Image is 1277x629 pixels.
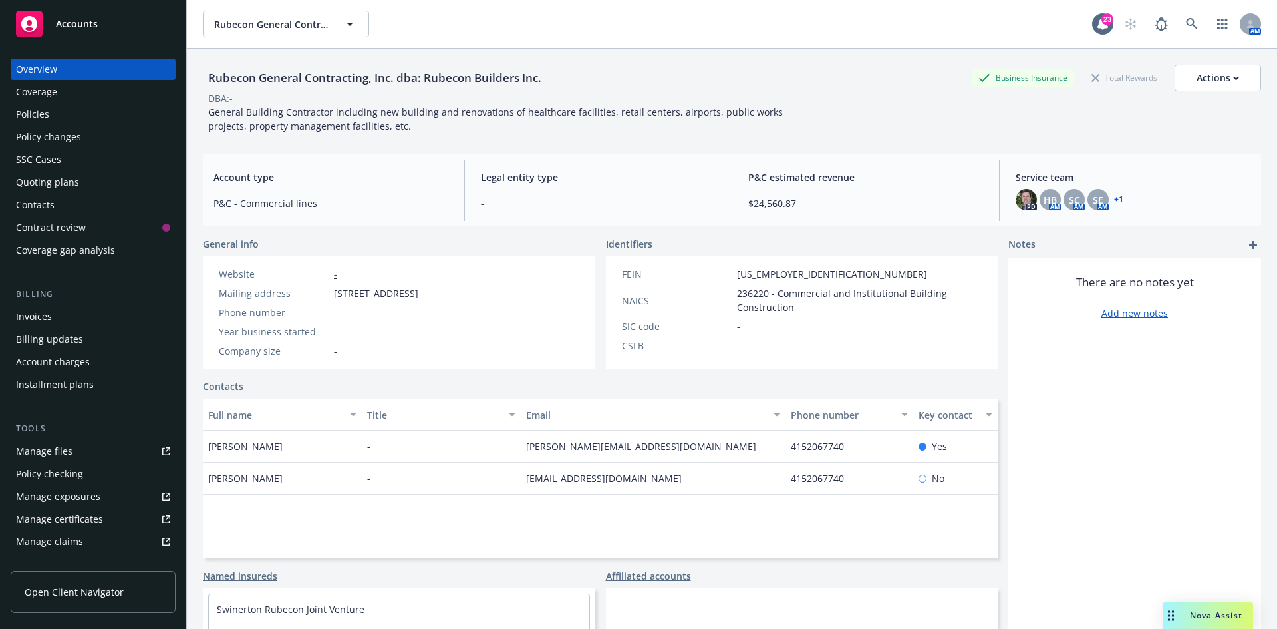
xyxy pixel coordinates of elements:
[1093,193,1103,207] span: SE
[16,306,52,327] div: Invoices
[208,471,283,485] span: [PERSON_NAME]
[16,172,79,193] div: Quoting plans
[1044,193,1057,207] span: HB
[932,439,947,453] span: Yes
[16,351,90,373] div: Account charges
[213,170,448,184] span: Account type
[11,554,176,575] a: Manage BORs
[526,408,766,422] div: Email
[334,325,337,339] span: -
[1175,65,1261,91] button: Actions
[1076,274,1194,290] span: There are no notes yet
[748,170,983,184] span: P&C estimated revenue
[11,463,176,485] a: Policy checking
[11,240,176,261] a: Coverage gap analysis
[737,339,740,353] span: -
[1117,11,1144,37] a: Start snowing
[913,399,998,431] button: Key contact
[1016,170,1250,184] span: Service team
[16,463,83,485] div: Policy checking
[11,149,176,170] a: SSC Cases
[219,344,329,358] div: Company size
[1148,11,1175,37] a: Report a Bug
[481,196,716,210] span: -
[213,196,448,210] span: P&C - Commercial lines
[214,17,329,31] span: Rubecon General Contracting, Inc. dba: Rubecon Builders Inc.
[932,471,944,485] span: No
[16,509,103,530] div: Manage certificates
[1008,237,1036,253] span: Notes
[16,81,57,103] div: Coverage
[1163,602,1179,629] div: Drag to move
[219,306,329,319] div: Phone number
[1016,189,1037,210] img: photo
[622,339,732,353] div: CSLB
[791,408,893,422] div: Phone number
[606,569,691,583] a: Affiliated accounts
[737,267,927,281] span: [US_EMPLOYER_IDENTIFICATION_NUMBER]
[11,126,176,148] a: Policy changes
[481,170,716,184] span: Legal entity type
[208,408,342,422] div: Full name
[748,196,983,210] span: $24,560.87
[203,237,259,251] span: General info
[11,486,176,507] a: Manage exposures
[219,286,329,300] div: Mailing address
[203,379,243,393] a: Contacts
[11,104,176,125] a: Policies
[334,286,418,300] span: [STREET_ADDRESS]
[25,585,124,599] span: Open Client Navigator
[56,19,98,29] span: Accounts
[622,294,732,308] div: NAICS
[1163,602,1253,629] button: Nova Assist
[367,471,370,485] span: -
[11,59,176,80] a: Overview
[11,329,176,350] a: Billing updates
[203,11,369,37] button: Rubecon General Contracting, Inc. dba: Rubecon Builders Inc.
[526,440,767,453] a: [PERSON_NAME][EMAIL_ADDRESS][DOMAIN_NAME]
[208,91,233,105] div: DBA: -
[362,399,521,431] button: Title
[16,126,81,148] div: Policy changes
[1245,237,1261,253] a: add
[16,441,72,462] div: Manage files
[16,194,55,216] div: Contacts
[606,237,652,251] span: Identifiers
[16,217,86,238] div: Contract review
[334,268,337,280] a: -
[737,319,740,333] span: -
[11,374,176,395] a: Installment plans
[203,69,547,87] div: Rubecon General Contracting, Inc. dba: Rubecon Builders Inc.
[972,69,1074,86] div: Business Insurance
[1114,196,1123,204] a: +1
[217,603,364,616] a: Swinerton Rubecon Joint Venture
[16,329,83,350] div: Billing updates
[11,288,176,301] div: Billing
[11,306,176,327] a: Invoices
[334,306,337,319] span: -
[16,554,78,575] div: Manage BORs
[11,531,176,552] a: Manage claims
[1179,11,1205,37] a: Search
[367,439,370,453] span: -
[16,240,115,261] div: Coverage gap analysis
[1069,193,1080,207] span: SC
[16,59,57,80] div: Overview
[1209,11,1236,37] a: Switch app
[11,81,176,103] a: Coverage
[919,408,978,422] div: Key contact
[11,422,176,435] div: Tools
[16,104,49,125] div: Policies
[622,267,732,281] div: FEIN
[11,194,176,216] a: Contacts
[785,399,913,431] button: Phone number
[203,569,277,583] a: Named insureds
[208,106,785,132] span: General Building Contractor including new building and renovations of healthcare facilities, reta...
[11,172,176,193] a: Quoting plans
[219,267,329,281] div: Website
[208,439,283,453] span: [PERSON_NAME]
[16,486,100,507] div: Manage exposures
[11,441,176,462] a: Manage files
[219,325,329,339] div: Year business started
